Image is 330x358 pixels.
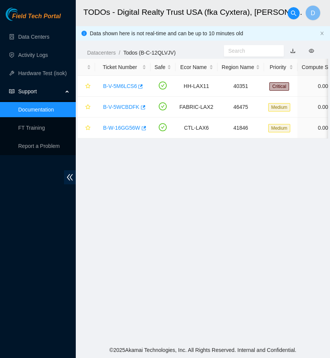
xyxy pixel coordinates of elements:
[309,48,314,53] span: eye
[82,80,91,92] button: star
[85,125,91,131] span: star
[76,342,330,358] footer: © 2025 Akamai Technologies, Inc. All Rights Reserved. Internal and Confidential.
[288,10,299,16] span: search
[159,82,167,89] span: check-circle
[64,170,76,184] span: double-left
[159,123,167,131] span: check-circle
[6,8,38,21] img: Akamai Technologies
[305,5,321,20] button: D
[6,14,61,24] a: Akamai TechnologiesField Tech Portal
[18,138,70,154] p: Report a Problem
[9,89,14,94] span: read
[269,82,289,91] span: Critical
[228,47,274,55] input: Search
[119,50,120,56] span: /
[18,125,45,131] a: FT Training
[285,45,301,57] button: download
[18,70,67,76] a: Hardware Test (isok)
[18,34,49,40] a: Data Centers
[18,52,48,58] a: Activity Logs
[217,76,264,97] td: 40351
[82,122,91,134] button: star
[103,104,139,110] a: B-V-5WCBDFK
[311,8,315,18] span: D
[268,124,291,132] span: Medium
[175,76,217,97] td: HH-LAX11
[217,97,264,118] td: 46475
[123,50,175,56] a: Todos (B-C-12QLVJV)
[175,97,217,118] td: FABRIC-LAX2
[159,102,167,110] span: check-circle
[18,84,63,99] span: Support
[290,48,296,54] a: download
[320,31,324,36] button: close
[103,125,140,131] a: B-W-16GG56W
[175,118,217,138] td: CTL-LAX6
[18,107,54,113] a: Documentation
[85,83,91,89] span: star
[217,118,264,138] td: 41846
[12,13,61,20] span: Field Tech Portal
[103,83,137,89] a: B-V-5M6LCS6
[82,101,91,113] button: star
[87,50,116,56] a: Datacenters
[85,104,91,110] span: star
[288,7,300,19] button: search
[268,103,291,111] span: Medium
